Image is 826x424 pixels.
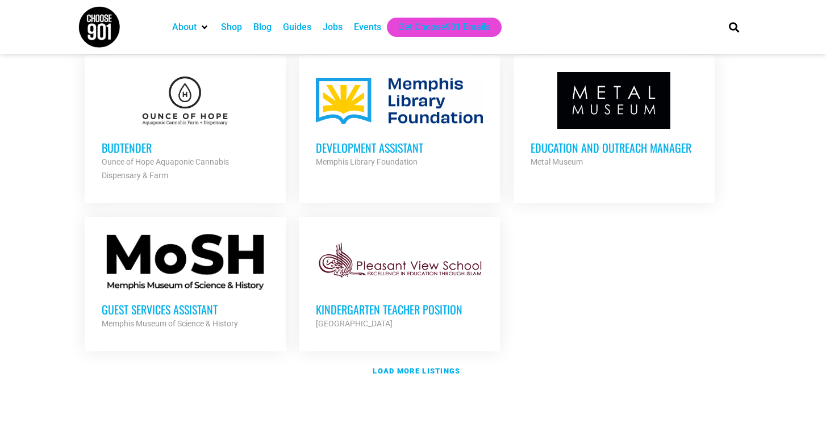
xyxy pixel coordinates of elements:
[316,157,418,166] strong: Memphis Library Foundation
[316,319,393,328] strong: [GEOGRAPHIC_DATA]
[172,20,197,34] a: About
[373,367,460,375] strong: Load more listings
[316,302,483,317] h3: Kindergarten Teacher Position
[166,18,215,37] div: About
[323,20,343,34] a: Jobs
[85,55,286,199] a: Budtender Ounce of Hope Aquaponic Cannabis Dispensary & Farm
[514,55,715,186] a: Education and Outreach Manager Metal Museum
[85,217,286,347] a: Guest Services Assistant Memphis Museum of Science & History
[299,55,500,186] a: Development Assistant Memphis Library Foundation
[354,20,381,34] a: Events
[253,20,272,34] a: Blog
[78,358,748,384] a: Load more listings
[725,18,744,36] div: Search
[102,140,269,155] h3: Budtender
[283,20,311,34] a: Guides
[102,302,269,317] h3: Guest Services Assistant
[531,140,698,155] h3: Education and Outreach Manager
[531,157,583,166] strong: Metal Museum
[398,20,490,34] a: Get Choose901 Emails
[316,140,483,155] h3: Development Assistant
[166,18,710,37] nav: Main nav
[102,319,238,328] strong: Memphis Museum of Science & History
[102,157,229,180] strong: Ounce of Hope Aquaponic Cannabis Dispensary & Farm
[299,217,500,347] a: Kindergarten Teacher Position [GEOGRAPHIC_DATA]
[221,20,242,34] a: Shop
